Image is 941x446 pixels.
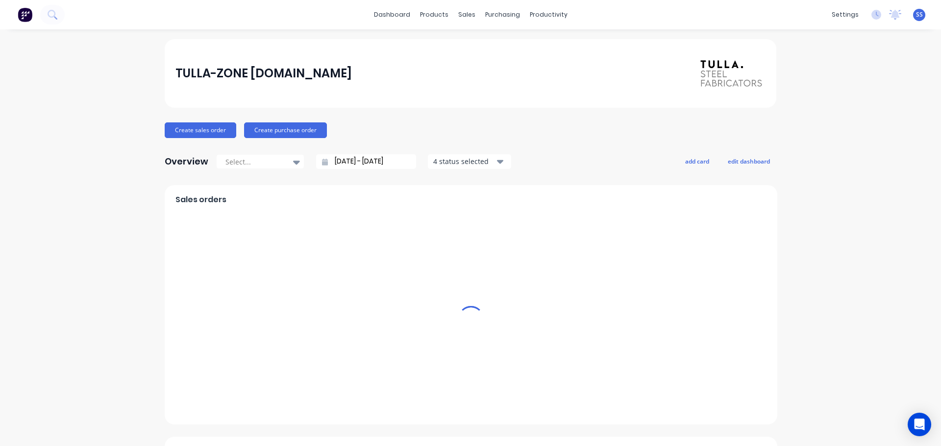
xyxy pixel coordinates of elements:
[415,7,453,22] div: products
[679,155,716,167] button: add card
[916,10,923,19] span: SS
[175,64,352,83] div: TULLA-ZONE [DOMAIN_NAME]
[433,156,495,166] div: 4 status selected
[525,7,572,22] div: productivity
[480,7,525,22] div: purchasing
[244,122,327,138] button: Create purchase order
[453,7,480,22] div: sales
[721,155,776,167] button: edit dashboard
[428,154,511,169] button: 4 status selected
[175,194,226,206] span: Sales orders
[697,58,766,89] img: TULLA-ZONE PTY.LTD
[369,7,415,22] a: dashboard
[18,7,32,22] img: Factory
[827,7,864,22] div: settings
[165,122,236,138] button: Create sales order
[165,152,208,171] div: Overview
[908,413,931,436] div: Open Intercom Messenger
